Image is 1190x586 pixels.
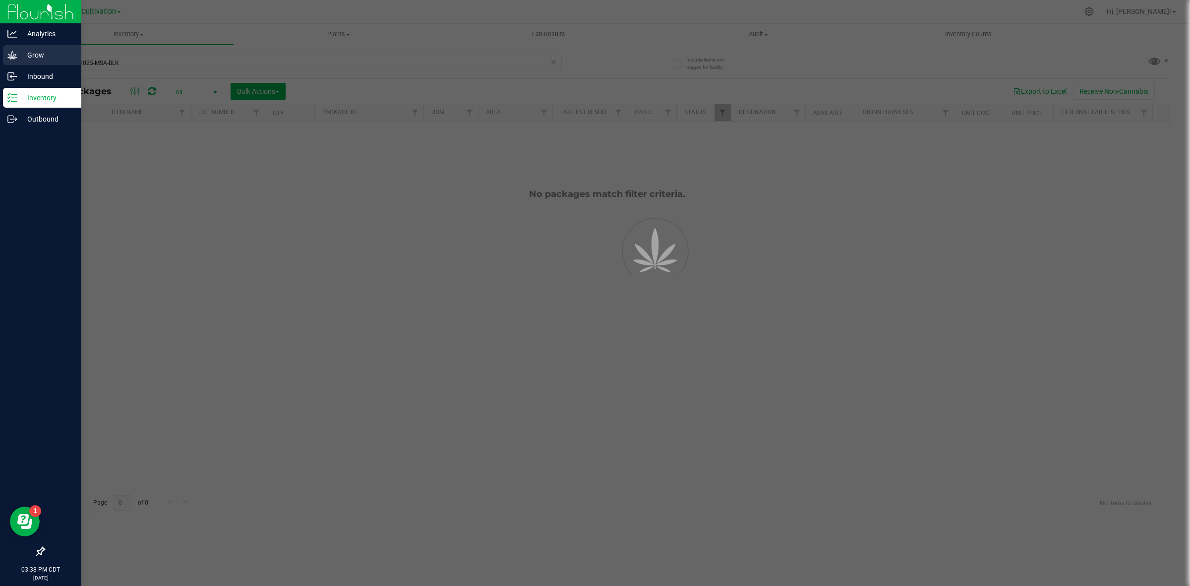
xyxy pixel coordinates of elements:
inline-svg: Outbound [7,114,17,124]
inline-svg: Analytics [7,29,17,39]
inline-svg: Inventory [7,93,17,103]
inline-svg: Grow [7,50,17,60]
p: [DATE] [4,574,77,582]
iframe: Resource center unread badge [29,505,41,517]
p: Grow [17,49,77,61]
p: Analytics [17,28,77,40]
p: 03:38 PM CDT [4,565,77,574]
p: Inventory [17,92,77,104]
iframe: Resource center [10,507,40,536]
p: Inbound [17,70,77,82]
inline-svg: Inbound [7,71,17,81]
p: Outbound [17,113,77,125]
